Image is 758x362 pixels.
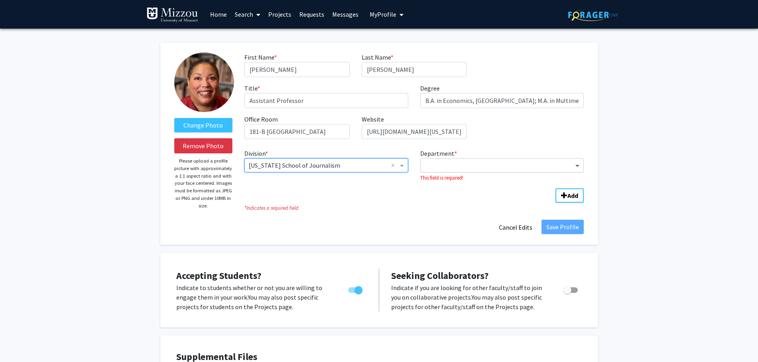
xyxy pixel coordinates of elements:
a: Projects [264,0,295,28]
button: Save Profile [542,220,584,234]
div: Department [414,149,590,182]
i: Indicates a required field [244,204,584,212]
a: Requests [295,0,328,28]
span: Clear all [391,161,398,170]
label: Last Name [362,52,394,62]
div: Division [238,149,414,182]
a: Messages [328,0,362,28]
button: Remove Photo [174,138,233,153]
img: Profile Picture [174,52,234,112]
label: Title [244,83,260,93]
button: Cancel Edits [494,220,538,235]
label: Office Room [244,114,278,124]
span: My Profile [370,10,396,18]
label: ChangeProfile Picture [174,118,233,132]
a: Home [206,0,231,28]
img: University of Missouri Logo [146,7,198,23]
b: Add [567,192,578,199]
img: ForagerOne Logo [568,9,618,21]
ng-select: Division [244,158,408,172]
span: Seeking Collaborators? [391,269,489,282]
label: First Name [244,52,277,62]
ng-select: Department [420,158,584,172]
iframe: Chat [6,326,34,356]
span: Accepting Students? [176,269,261,282]
small: This field is required! [420,174,463,181]
p: Please upload a profile picture with approximately a 1:1 aspect ratio and with your face centered... [174,157,233,209]
div: Toggle [560,283,582,295]
div: Toggle [345,283,367,295]
p: Indicate to students whether or not you are willing to engage them in your work. You may also pos... [176,283,333,312]
p: Indicate if you are looking for other faculty/staff to join you on collaborative projects. You ma... [391,283,548,312]
label: Website [362,114,384,124]
label: Degree [420,83,440,93]
button: Add Division/Department [555,188,584,203]
a: Search [231,0,264,28]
